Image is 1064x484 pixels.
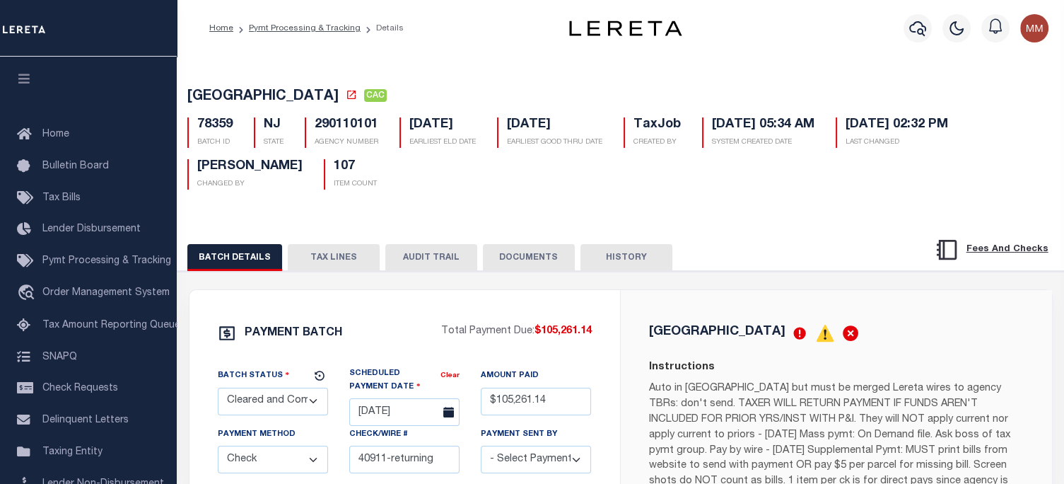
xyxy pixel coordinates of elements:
h5: [GEOGRAPHIC_DATA] [649,325,785,338]
a: Home [209,24,233,33]
label: Amount Paid [481,370,539,382]
button: DOCUMENTS [483,244,575,271]
label: Payment Sent By [481,429,557,441]
a: CAC [364,91,387,105]
h5: 107 [334,159,377,175]
span: [GEOGRAPHIC_DATA] [187,90,339,104]
span: $105,261.14 [534,326,592,336]
span: Lender Disbursement [42,224,141,234]
input: $ [481,388,591,415]
p: ITEM COUNT [334,179,377,190]
p: BATCH ID [197,137,233,148]
button: Fees And Checks [929,235,1054,265]
label: Instructions [649,359,715,376]
p: EARLIEST ELD DATE [409,137,476,148]
button: TAX LINES [288,244,380,271]
label: Batch Status [218,369,290,382]
button: AUDIT TRAIL [385,244,477,271]
p: CHANGED BY [197,179,303,190]
h5: [DATE] [507,117,602,133]
span: Tax Amount Reporting Queue [42,321,180,330]
span: Tax Bills [42,193,81,203]
span: Delinquent Letters [42,415,129,425]
span: Home [42,129,69,139]
label: Payment Method [218,429,296,441]
span: Taxing Entity [42,447,103,457]
h5: [DATE] 05:34 AM [712,117,814,133]
h5: [DATE] [409,117,476,133]
a: Clear [440,372,460,379]
p: LAST CHANGED [846,137,948,148]
h5: 78359 [197,117,233,133]
img: svg+xml;base64,PHN2ZyB4bWxucz0iaHR0cDovL3d3dy53My5vcmcvMjAwMC9zdmciIHBvaW50ZXItZXZlbnRzPSJub25lIi... [1020,14,1048,42]
li: Details [361,22,404,35]
p: SYSTEM CREATED DATE [712,137,814,148]
p: EARLIEST GOOD THRU DATE [507,137,602,148]
a: Pymt Processing & Tracking [249,24,361,33]
h5: TaxJob [633,117,681,133]
h5: [DATE] 02:32 PM [846,117,948,133]
i: travel_explore [17,284,40,303]
span: Bulletin Board [42,161,109,171]
label: Check/Wire # [349,429,408,441]
button: HISTORY [580,244,672,271]
span: Check Requests [42,384,118,393]
span: CAC [364,89,387,102]
h5: 290110101 [315,117,378,133]
p: AGENCY NUMBER [315,137,378,148]
img: logo-dark.svg [569,21,682,36]
span: Pymt Processing & Tracking [42,256,171,266]
button: BATCH DETAILS [187,244,282,271]
span: Order Management System [42,288,170,298]
p: Total Payment Due: [441,324,592,340]
span: SNAPQ [42,352,77,362]
h5: NJ [264,117,283,133]
p: CREATED BY [633,137,681,148]
label: Scheduled Payment Date [349,368,440,393]
h6: PAYMENT BATCH [245,328,342,339]
p: STATE [264,137,283,148]
h5: [PERSON_NAME] [197,159,303,175]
